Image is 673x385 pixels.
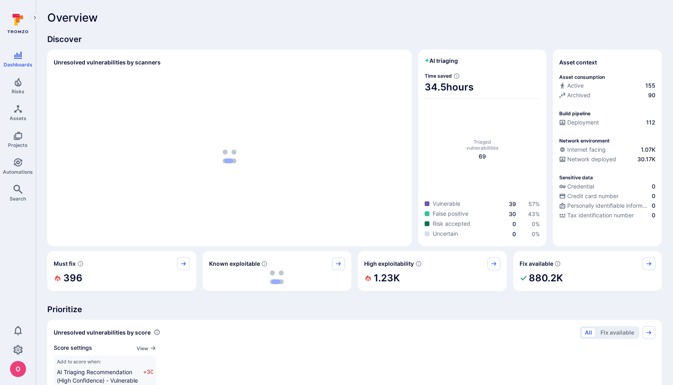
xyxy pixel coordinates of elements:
[559,182,594,190] div: Credential
[30,13,40,22] button: Expand navigation menu
[559,155,655,165] div: Evidence that the asset is packaged and deployed somewhere
[47,304,662,315] span: Prioritize
[559,91,590,99] div: Archived
[567,182,594,190] span: Credential
[559,118,655,126] a: Deployment112
[559,82,655,91] div: Commits seen in the last 180 days
[10,196,26,202] span: Search
[433,210,468,218] span: False positive
[433,200,460,208] span: Vulnerable
[433,220,470,228] span: Risk accepted
[47,11,98,24] span: Overview
[358,251,507,291] div: High exploitability
[425,73,452,79] span: Time saved
[597,328,638,337] button: Fix available
[559,182,655,192] div: Evidence indicative of handling user or service credentials
[652,182,655,190] span: 0
[433,230,458,238] span: Uncertain
[374,270,400,286] h2: 1.23K
[645,82,655,90] span: 155
[567,211,634,219] span: Tax identification number
[559,82,655,90] a: Active155
[559,211,634,219] div: Tax identification number
[559,91,655,101] div: Code repository is archived
[203,251,352,291] div: Known exploitable
[559,146,655,154] a: Internet facing1.07K
[559,58,597,66] span: Asset context
[54,329,151,337] span: Unresolved vulnerabilities by score
[425,57,458,65] h2: AI triaging
[646,118,655,126] span: 112
[520,260,553,268] span: Fix available
[10,361,26,377] div: oleg malkov
[637,155,655,163] span: 30.17K
[559,202,650,210] div: Personally identifiable information (PII)
[512,231,516,237] a: 0
[8,142,28,148] span: Projects
[509,201,516,207] span: 39
[209,270,345,285] div: loading spinner
[567,192,619,200] span: Credit card number
[453,73,460,79] svg: Estimated based on an average time of 30 mins needed to triage each vulnerability
[567,91,590,99] span: Archived
[209,260,260,268] span: Known exploitable
[559,182,655,190] a: Credential0
[3,169,33,175] span: Automations
[54,74,405,240] div: loading spinner
[270,271,284,284] img: Loading...
[4,62,32,68] span: Dashboards
[559,174,593,180] p: Sensitive data
[532,231,540,237] span: 0 %
[581,328,596,337] button: All
[559,155,655,163] a: Network deployed30.17K
[509,211,516,217] a: 30
[567,155,616,163] span: Network deployed
[137,345,156,351] button: View
[559,192,655,200] a: Credit card number0
[559,155,616,163] div: Network deployed
[513,251,662,291] div: Fix available
[364,260,414,268] span: High exploitability
[652,202,655,210] span: 0
[137,344,156,352] a: View
[528,211,540,217] a: 43%
[54,344,92,352] span: Score settings
[648,91,655,99] span: 90
[559,91,655,99] a: Archived90
[57,369,138,384] span: AI Triaging Recommendation (High Confidence) - Vulnerable
[425,81,540,94] span: 34.5 hours
[652,211,655,219] span: 0
[77,261,84,267] svg: Risk score >=40 , missed SLA
[154,328,160,337] div: Number of vulnerabilities in status 'Open' 'Triaged' and 'In process' grouped by score
[528,201,540,207] span: 57 %
[32,14,38,21] i: Expand navigation menu
[559,146,606,154] div: Internet facing
[559,202,655,211] div: Evidence indicative of processing personally identifiable information
[54,260,76,268] span: Must fix
[63,270,83,286] h2: 396
[223,150,236,163] img: Loading...
[54,58,161,66] h2: Unresolved vulnerabilities by scanners
[559,74,605,80] p: Asset consumption
[567,82,584,90] span: Active
[559,118,599,126] div: Deployment
[641,146,655,154] span: 1.07K
[512,221,516,227] a: 0
[47,251,196,291] div: Must fix
[528,201,540,207] a: 57%
[559,118,655,128] div: Configured deployment pipeline
[532,221,540,227] span: 0 %
[143,368,153,385] span: +30
[559,138,610,144] p: Network environment
[567,118,599,126] span: Deployment
[559,211,655,221] div: Evidence indicative of processing tax identification numbers
[532,221,540,227] a: 0%
[559,202,655,210] a: Personally identifiable information (PII)0
[47,34,662,45] span: Discover
[261,261,268,267] svg: Confirmed exploitable by KEV
[12,88,24,94] span: Risks
[567,146,606,154] span: Internet facing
